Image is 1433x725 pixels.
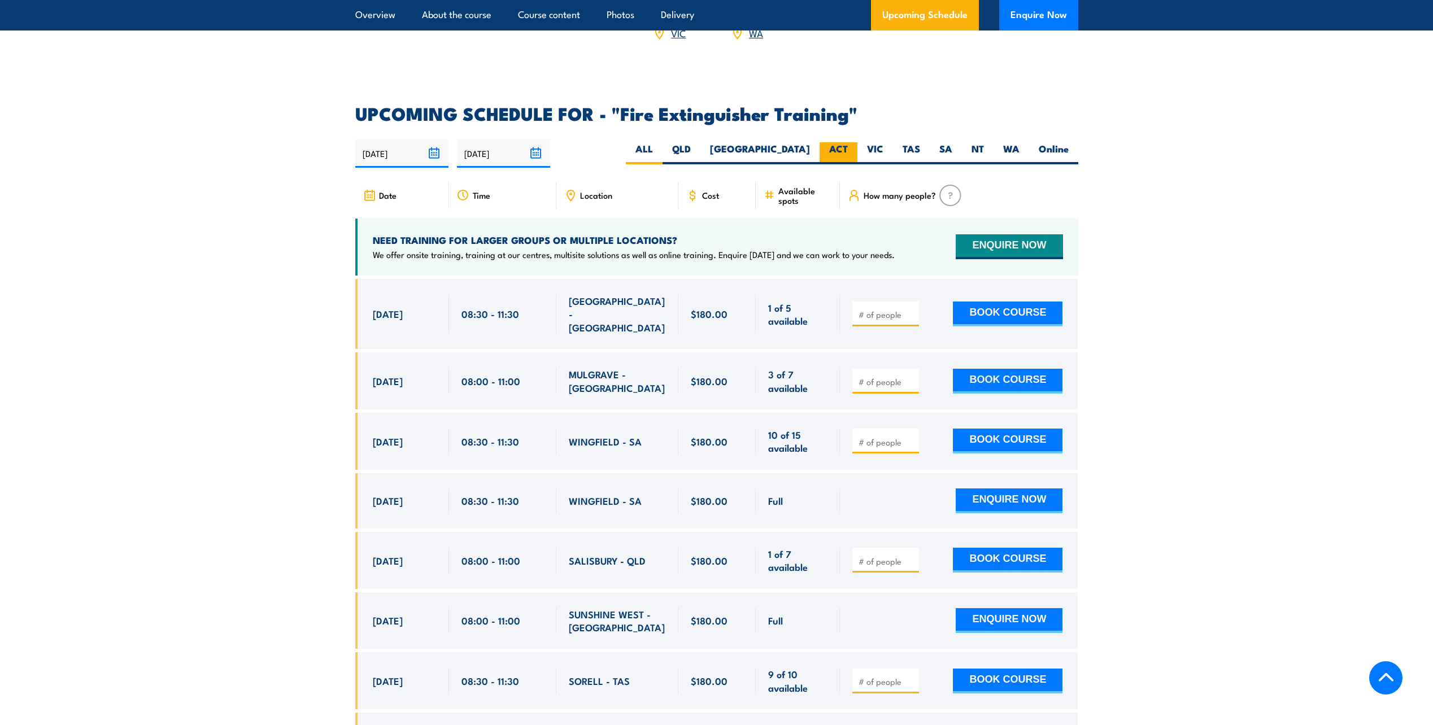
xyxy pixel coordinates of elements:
input: # of people [859,309,915,320]
span: 08:30 - 11:30 [461,494,519,507]
span: 08:00 - 11:00 [461,374,520,387]
span: 08:30 - 11:30 [461,307,519,320]
label: TAS [893,142,930,164]
button: ENQUIRE NOW [956,488,1062,513]
label: NT [962,142,994,164]
h4: NEED TRAINING FOR LARGER GROUPS OR MULTIPLE LOCATIONS? [373,234,895,246]
span: 1 of 5 available [768,301,827,327]
span: Time [473,190,490,200]
a: VIC [671,26,686,40]
span: SUNSHINE WEST - [GEOGRAPHIC_DATA] [569,608,666,634]
span: $180.00 [691,494,728,507]
p: We offer onsite training, training at our centres, multisite solutions as well as online training... [373,249,895,260]
span: [DATE] [373,494,403,507]
span: 3 of 7 available [768,368,827,394]
span: $180.00 [691,435,728,448]
span: $180.00 [691,554,728,567]
span: $180.00 [691,674,728,687]
span: [DATE] [373,435,403,448]
span: 08:00 - 11:00 [461,614,520,627]
label: WA [994,142,1029,164]
span: Full [768,614,783,627]
span: MULGRAVE - [GEOGRAPHIC_DATA] [569,368,666,394]
h2: UPCOMING SCHEDULE FOR - "Fire Extinguisher Training" [355,105,1078,121]
span: WINGFIELD - SA [569,494,642,507]
input: To date [457,139,550,168]
button: BOOK COURSE [953,369,1062,394]
a: WA [749,26,763,40]
button: ENQUIRE NOW [956,608,1062,633]
span: 08:00 - 11:00 [461,554,520,567]
input: # of people [859,376,915,387]
button: BOOK COURSE [953,302,1062,326]
span: Cost [702,190,719,200]
label: ACT [820,142,857,164]
input: # of people [859,436,915,448]
span: [DATE] [373,374,403,387]
span: Location [580,190,612,200]
span: [DATE] [373,554,403,567]
label: VIC [857,142,893,164]
span: $180.00 [691,374,728,387]
button: ENQUIRE NOW [956,234,1062,259]
span: 08:30 - 11:30 [461,435,519,448]
span: [GEOGRAPHIC_DATA] - [GEOGRAPHIC_DATA] [569,294,666,334]
span: Date [379,190,397,200]
span: [DATE] [373,307,403,320]
button: BOOK COURSE [953,548,1062,573]
input: # of people [859,556,915,567]
span: 10 of 15 available [768,428,827,455]
span: SALISBURY - QLD [569,554,646,567]
span: WINGFIELD - SA [569,435,642,448]
span: $180.00 [691,307,728,320]
span: How many people? [864,190,936,200]
input: # of people [859,676,915,687]
span: $180.00 [691,614,728,627]
span: Full [768,494,783,507]
span: Available spots [778,186,832,205]
span: 9 of 10 available [768,667,827,694]
span: 1 of 7 available [768,547,827,574]
span: [DATE] [373,674,403,687]
input: From date [355,139,448,168]
label: Online [1029,142,1078,164]
span: 08:30 - 11:30 [461,674,519,687]
label: [GEOGRAPHIC_DATA] [700,142,820,164]
button: BOOK COURSE [953,429,1062,453]
button: BOOK COURSE [953,669,1062,693]
label: ALL [626,142,663,164]
span: [DATE] [373,614,403,627]
label: QLD [663,142,700,164]
label: SA [930,142,962,164]
span: SORELL - TAS [569,674,630,687]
